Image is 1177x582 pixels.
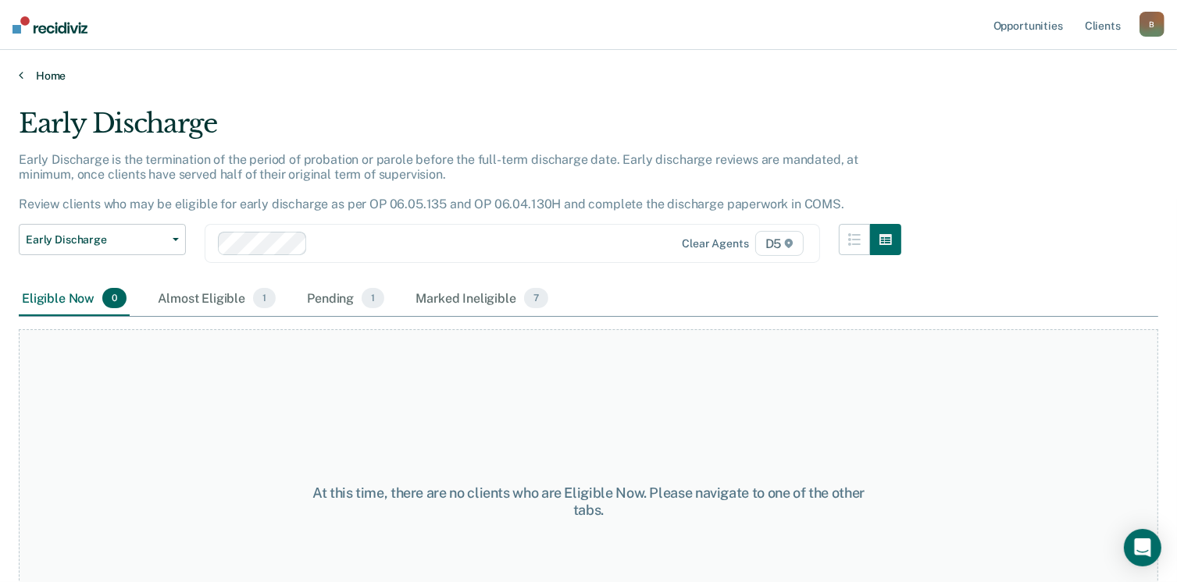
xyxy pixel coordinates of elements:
img: Recidiviz [12,16,87,34]
div: Pending1 [304,282,387,316]
span: D5 [755,231,804,256]
span: 1 [253,288,276,308]
div: At this time, there are no clients who are Eligible Now. Please navigate to one of the other tabs. [304,484,873,518]
span: 7 [524,288,548,308]
span: 1 [362,288,384,308]
div: Early Discharge [19,108,901,152]
div: Open Intercom Messenger [1124,529,1161,566]
button: B [1140,12,1165,37]
span: 0 [102,288,127,308]
div: Almost Eligible1 [155,282,279,316]
div: Clear agents [682,237,748,250]
div: Eligible Now0 [19,282,130,316]
span: Early Discharge [26,233,166,247]
p: Early Discharge is the termination of the period of probation or parole before the full-term disc... [19,152,858,212]
div: Marked Ineligible7 [412,282,551,316]
button: Early Discharge [19,224,186,255]
a: Home [19,69,1158,83]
